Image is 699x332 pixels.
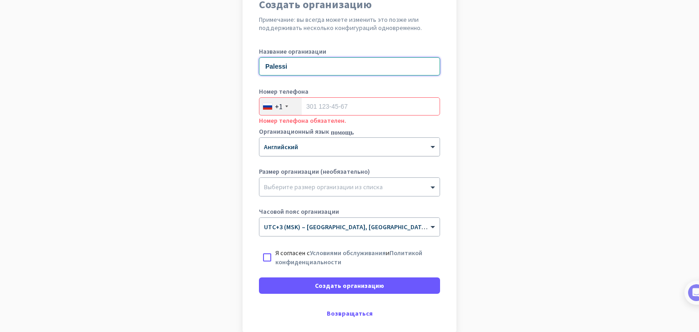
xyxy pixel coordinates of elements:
[259,15,422,32] font: Примечание: вы всегда можете изменить это позже или поддерживать несколько конфигураций одновреме...
[327,309,373,317] font: Возвращаться
[259,97,440,116] input: 301 123-45-67
[331,128,354,135] font: помощь
[386,249,390,257] font: и
[259,207,339,216] font: Часовой пояс организации
[259,87,309,96] font: Номер телефона
[259,57,440,75] input: Как называется ваша организация?
[275,249,310,257] font: Я согласен с
[310,249,386,257] a: Условиями обслуживания
[315,282,384,290] font: Создать организацию
[259,127,329,136] font: Организационный язык
[259,116,346,125] font: Номер телефона обязателен.
[275,102,283,111] font: +1
[259,167,370,176] font: Размер организации (необязательно)
[259,47,326,55] font: Название организации
[259,277,440,294] button: Создать организацию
